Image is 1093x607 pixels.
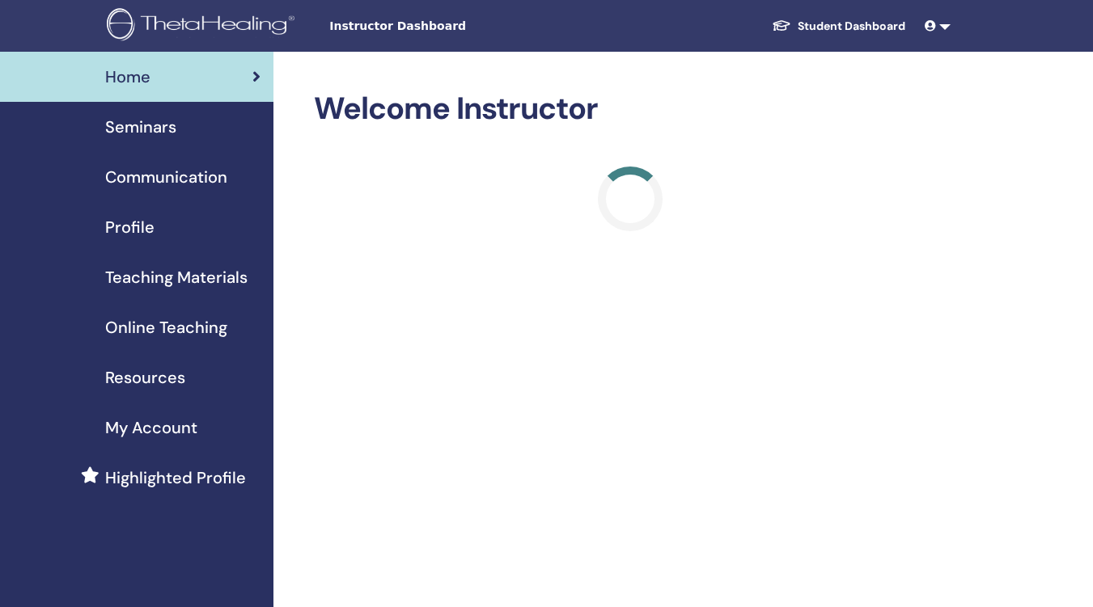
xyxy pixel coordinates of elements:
[105,415,197,440] span: My Account
[105,215,155,239] span: Profile
[105,65,150,89] span: Home
[329,18,572,35] span: Instructor Dashboard
[759,11,918,41] a: Student Dashboard
[105,365,185,390] span: Resources
[105,265,248,289] span: Teaching Materials
[105,466,246,490] span: Highlighted Profile
[314,91,947,128] h2: Welcome Instructor
[107,8,300,44] img: logo.png
[105,115,176,139] span: Seminars
[772,19,791,32] img: graduation-cap-white.svg
[105,165,227,189] span: Communication
[105,315,227,339] span: Online Teaching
